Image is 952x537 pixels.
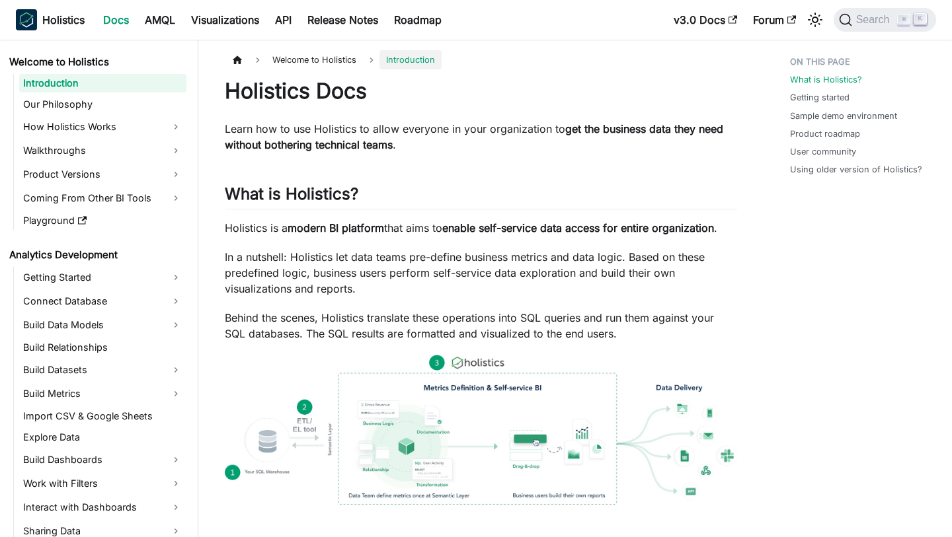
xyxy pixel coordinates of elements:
button: Switch between dark and light mode (currently light mode) [805,9,826,30]
a: AMQL [137,9,183,30]
a: HolisticsHolistics [16,9,85,30]
a: User community [790,145,856,158]
a: Welcome to Holistics [5,53,186,71]
a: Roadmap [386,9,450,30]
a: Build Data Models [19,314,186,336]
a: Visualizations [183,9,267,30]
p: Holistics is a that aims to . [225,220,737,236]
kbd: K [914,13,927,25]
a: Getting Started [19,267,186,288]
a: API [267,9,299,30]
a: Playground [19,211,186,230]
a: Interact with Dashboards [19,497,186,518]
h1: Holistics Docs [225,78,737,104]
a: v3.0 Docs [666,9,745,30]
a: Getting started [790,91,850,104]
span: Search [852,14,898,26]
a: Home page [225,50,250,69]
img: Holistics [16,9,37,30]
a: Coming From Other BI Tools [19,188,186,209]
a: Introduction [19,74,186,92]
span: Welcome to Holistics [266,50,363,69]
a: Build Datasets [19,359,186,380]
nav: Breadcrumbs [225,50,737,69]
p: Learn how to use Holistics to allow everyone in your organization to . [225,121,737,153]
a: Our Philosophy [19,95,186,114]
p: In a nutshell: Holistics let data teams pre-define business metrics and data logic. Based on thes... [225,249,737,297]
a: Forum [745,9,804,30]
a: What is Holistics? [790,73,862,86]
a: How Holistics Works [19,116,186,137]
a: Build Metrics [19,383,186,404]
img: How Holistics fits in your Data Stack [225,355,737,505]
a: Connect Database [19,291,186,312]
a: Release Notes [299,9,386,30]
strong: enable self-service data access for entire organization [442,221,714,234]
a: Build Relationships [19,338,186,357]
button: Search (Command+K) [834,8,936,32]
h2: What is Holistics? [225,184,737,209]
a: Docs [95,9,137,30]
a: Work with Filters [19,473,186,494]
kbd: ⌘ [897,14,910,26]
strong: modern BI platform [288,221,384,234]
a: Explore Data [19,428,186,447]
a: Product Versions [19,164,186,185]
p: Behind the scenes, Holistics translate these operations into SQL queries and run them against you... [225,310,737,341]
a: Walkthroughs [19,140,186,161]
span: Introduction [379,50,442,69]
a: Build Dashboards [19,449,186,470]
a: Analytics Development [5,246,186,264]
a: Import CSV & Google Sheets [19,407,186,425]
b: Holistics [42,12,85,28]
a: Sample demo environment [790,110,897,122]
a: Using older version of Holistics? [790,163,922,176]
a: Product roadmap [790,127,860,140]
